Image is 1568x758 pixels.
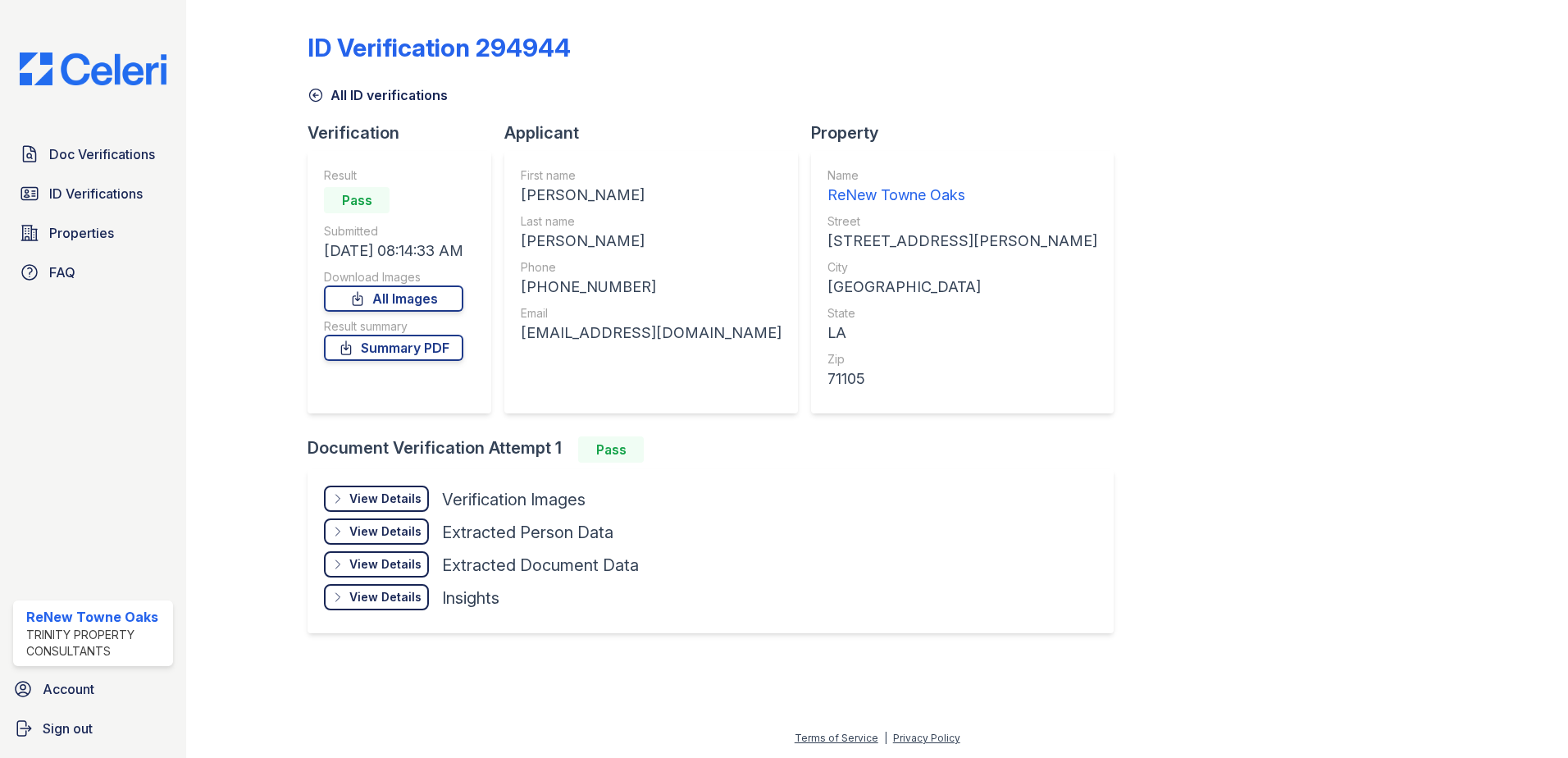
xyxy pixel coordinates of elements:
div: Result summary [324,318,463,335]
div: Email [521,305,782,322]
div: [PHONE_NUMBER] [521,276,782,299]
div: View Details [349,523,422,540]
img: CE_Logo_Blue-a8612792a0a2168367f1c8372b55b34899dd931a85d93a1a3d3e32e68fde9ad4.png [7,53,180,85]
div: ReNew Towne Oaks [26,607,166,627]
div: Verification [308,121,504,144]
span: Properties [49,223,114,243]
div: Phone [521,259,782,276]
span: FAQ [49,263,75,282]
div: Last name [521,213,782,230]
div: Submitted [324,223,463,240]
a: Privacy Policy [893,732,960,744]
span: ID Verifications [49,184,143,203]
div: State [827,305,1097,322]
div: City [827,259,1097,276]
div: 71105 [827,368,1097,390]
div: Street [827,213,1097,230]
div: LA [827,322,1097,345]
div: ID Verification 294944 [308,33,571,62]
div: First name [521,167,782,184]
div: Verification Images [442,488,586,511]
a: Doc Verifications [13,138,173,171]
div: [PERSON_NAME] [521,184,782,207]
div: | [884,732,887,744]
div: Document Verification Attempt 1 [308,436,1127,463]
div: Result [324,167,463,184]
a: All Images [324,285,463,312]
a: ID Verifications [13,177,173,210]
div: [GEOGRAPHIC_DATA] [827,276,1097,299]
a: Sign out [7,712,180,745]
div: Name [827,167,1097,184]
div: Property [811,121,1127,144]
div: Trinity Property Consultants [26,627,166,660]
a: Summary PDF [324,335,463,361]
div: [EMAIL_ADDRESS][DOMAIN_NAME] [521,322,782,345]
span: Account [43,679,94,699]
div: Applicant [504,121,811,144]
a: Terms of Service [795,732,878,744]
span: Sign out [43,719,93,738]
div: [STREET_ADDRESS][PERSON_NAME] [827,230,1097,253]
div: ReNew Towne Oaks [827,184,1097,207]
div: Zip [827,351,1097,368]
a: Properties [13,217,173,249]
div: Insights [442,587,499,610]
a: FAQ [13,256,173,289]
div: Extracted Person Data [442,521,613,544]
a: Account [7,673,180,705]
div: Pass [324,187,390,213]
span: Doc Verifications [49,144,155,164]
a: All ID verifications [308,85,448,105]
div: Pass [578,436,644,463]
a: Name ReNew Towne Oaks [827,167,1097,207]
div: View Details [349,556,422,573]
div: View Details [349,589,422,605]
div: [DATE] 08:14:33 AM [324,240,463,263]
div: Download Images [324,269,463,285]
div: Extracted Document Data [442,554,639,577]
div: View Details [349,491,422,507]
div: [PERSON_NAME] [521,230,782,253]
